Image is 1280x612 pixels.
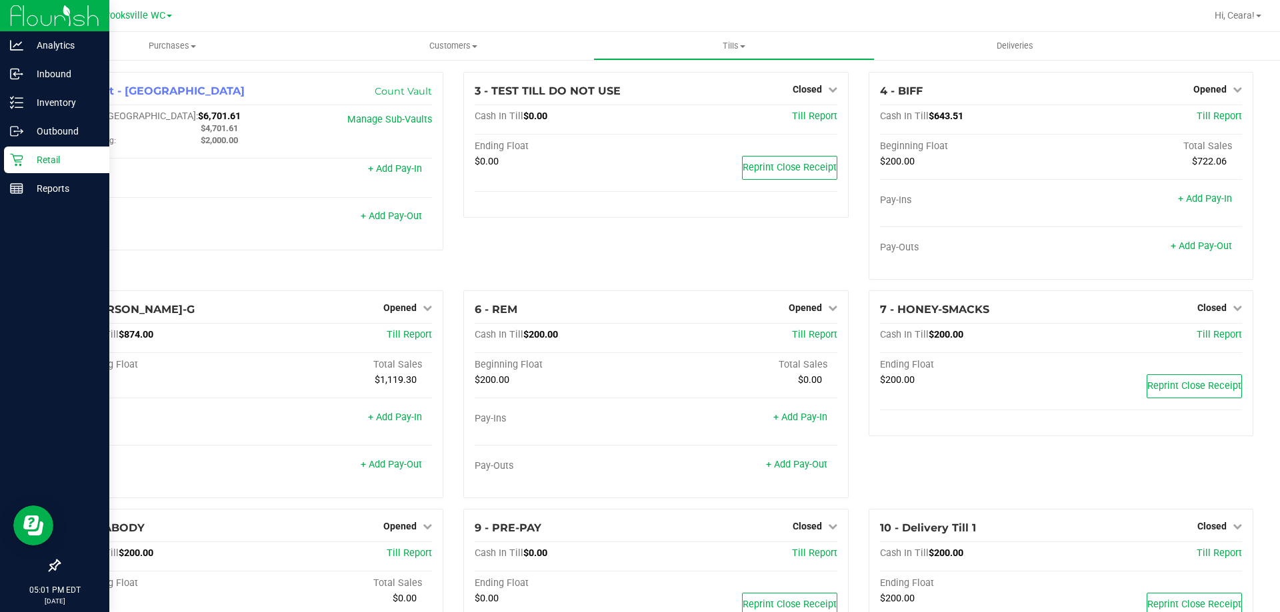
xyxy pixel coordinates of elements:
[880,194,1061,206] div: Pay-Ins
[6,584,103,596] p: 05:01 PM EDT
[70,85,245,97] span: 1 - Vault - [GEOGRAPHIC_DATA]
[70,164,251,176] div: Pay-Ins
[523,329,558,340] span: $200.00
[6,596,103,606] p: [DATE]
[10,67,23,81] inline-svg: Inbound
[880,547,929,559] span: Cash In Till
[1215,10,1255,21] span: Hi, Ceara!
[880,303,989,316] span: 7 - HONEY-SMACKS
[475,303,517,316] span: 6 - REM
[1197,547,1242,559] a: Till Report
[743,162,837,173] span: Reprint Close Receipt
[880,593,915,604] span: $200.00
[594,40,873,52] span: Tills
[313,32,593,60] a: Customers
[475,593,499,604] span: $0.00
[792,111,837,122] a: Till Report
[251,359,433,371] div: Total Sales
[70,577,251,589] div: Beginning Float
[10,125,23,138] inline-svg: Outbound
[475,374,509,386] span: $200.00
[375,374,417,386] span: $1,119.30
[766,459,827,470] a: + Add Pay-Out
[929,111,963,122] span: $643.51
[201,123,238,133] span: $4,701.61
[1171,240,1232,252] a: + Add Pay-Out
[475,577,656,589] div: Ending Float
[70,303,195,316] span: 5 - [PERSON_NAME]-G
[119,547,153,559] span: $200.00
[201,135,238,145] span: $2,000.00
[1197,329,1242,340] a: Till Report
[347,114,432,125] a: Manage Sub-Vaults
[383,521,417,531] span: Opened
[387,547,432,559] span: Till Report
[70,359,251,371] div: Beginning Float
[361,459,422,470] a: + Add Pay-Out
[387,329,432,340] a: Till Report
[1192,156,1227,167] span: $722.06
[742,156,837,180] button: Reprint Close Receipt
[789,302,822,313] span: Opened
[32,40,313,52] span: Purchases
[368,163,422,174] a: + Add Pay-In
[880,359,1061,371] div: Ending Float
[70,413,251,425] div: Pay-Ins
[475,547,523,559] span: Cash In Till
[23,180,103,196] p: Reports
[880,141,1061,153] div: Beginning Float
[475,111,523,122] span: Cash In Till
[10,39,23,52] inline-svg: Analytics
[475,329,523,340] span: Cash In Till
[1147,380,1241,392] span: Reprint Close Receipt
[1197,302,1227,313] span: Closed
[10,153,23,166] inline-svg: Retail
[743,599,837,610] span: Reprint Close Receipt
[880,111,929,122] span: Cash In Till
[475,521,541,534] span: 9 - PRE-PAY
[929,329,963,340] span: $200.00
[1178,193,1232,204] a: + Add Pay-In
[475,413,656,425] div: Pay-Ins
[773,412,827,423] a: + Add Pay-In
[13,505,53,545] iframe: Resource center
[361,210,422,222] a: + Add Pay-Out
[656,359,837,371] div: Total Sales
[70,460,251,472] div: Pay-Outs
[798,374,822,386] span: $0.00
[251,577,433,589] div: Total Sales
[383,302,417,313] span: Opened
[792,329,837,340] a: Till Report
[393,593,417,604] span: $0.00
[23,37,103,53] p: Analytics
[70,212,251,224] div: Pay-Outs
[1061,141,1242,153] div: Total Sales
[793,521,822,531] span: Closed
[1197,111,1242,122] a: Till Report
[793,84,822,95] span: Closed
[10,182,23,195] inline-svg: Reports
[593,32,874,60] a: Tills
[23,66,103,82] p: Inbound
[880,577,1061,589] div: Ending Float
[70,111,198,122] span: Cash In [GEOGRAPHIC_DATA]:
[1193,84,1227,95] span: Opened
[880,374,915,386] span: $200.00
[792,547,837,559] a: Till Report
[475,460,656,472] div: Pay-Outs
[1147,599,1241,610] span: Reprint Close Receipt
[475,85,621,97] span: 3 - TEST TILL DO NOT USE
[880,85,923,97] span: 4 - BIFF
[880,521,976,534] span: 10 - Delivery Till 1
[101,10,165,21] span: Brooksville WC
[475,141,656,153] div: Ending Float
[523,111,547,122] span: $0.00
[880,156,915,167] span: $200.00
[979,40,1051,52] span: Deliveries
[23,152,103,168] p: Retail
[32,32,313,60] a: Purchases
